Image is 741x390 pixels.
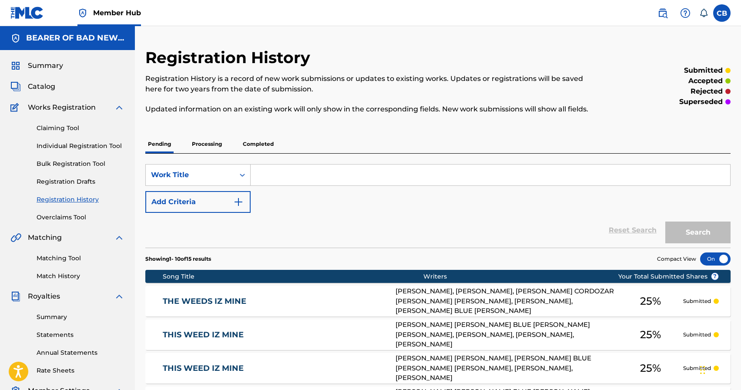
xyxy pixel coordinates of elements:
[688,76,723,86] p: accepted
[37,272,124,281] a: Match History
[114,291,124,302] img: expand
[10,232,21,243] img: Matching
[114,232,124,243] img: expand
[10,61,63,71] a: SummarySummary
[37,313,124,322] a: Summary
[189,135,225,153] p: Processing
[37,159,124,168] a: Bulk Registration Tool
[145,74,596,94] p: Registration History is a record of new work submissions or updates to existing works. Updates or...
[683,297,711,305] p: Submitted
[680,8,691,18] img: help
[10,61,21,71] img: Summary
[713,4,731,22] div: User Menu
[28,81,55,92] span: Catalog
[691,86,723,97] p: rejected
[145,164,731,248] form: Search Form
[640,327,661,343] span: 25 %
[679,97,723,107] p: superseded
[37,124,124,133] a: Claiming Tool
[233,197,244,207] img: 9d2ae6d4665cec9f34b9.svg
[657,8,668,18] img: search
[37,366,124,375] a: Rate Sheets
[145,255,211,263] p: Showing 1 - 10 of 15 results
[151,170,229,180] div: Work Title
[37,141,124,151] a: Individual Registration Tool
[618,272,719,281] span: Your Total Submitted Shares
[10,81,21,92] img: Catalog
[37,348,124,357] a: Annual Statements
[28,291,60,302] span: Royalties
[10,81,55,92] a: CatalogCatalog
[114,102,124,113] img: expand
[697,348,741,390] iframe: Chat Widget
[163,363,384,373] a: THIS WEED IZ MINE
[654,4,671,22] a: Public Search
[240,135,276,153] p: Completed
[711,273,718,280] span: ?
[37,177,124,186] a: Registration Drafts
[423,272,646,281] div: Writers
[145,48,315,67] h2: Registration History
[10,291,21,302] img: Royalties
[37,254,124,263] a: Matching Tool
[10,102,22,113] img: Works Registration
[10,7,44,19] img: MLC Logo
[163,330,384,340] a: THIS WEED IZ MINE
[37,195,124,204] a: Registration History
[93,8,141,18] span: Member Hub
[37,330,124,340] a: Statements
[683,331,711,339] p: Submitted
[640,360,661,376] span: 25 %
[10,33,21,44] img: Accounts
[28,102,96,113] span: Works Registration
[396,353,618,383] div: [PERSON_NAME] [PERSON_NAME], [PERSON_NAME] BLUE [PERSON_NAME] [PERSON_NAME], [PERSON_NAME], [PERS...
[640,293,661,309] span: 25 %
[28,61,63,71] span: Summary
[677,4,694,22] div: Help
[717,256,741,326] iframe: Resource Center
[699,9,708,17] div: Notifications
[396,286,618,316] div: [PERSON_NAME], [PERSON_NAME], [PERSON_NAME] CORDOZAR [PERSON_NAME] [PERSON_NAME], [PERSON_NAME], ...
[683,364,711,372] p: Submitted
[26,33,124,43] h5: BEARER OF BAD NEWS PUBLISHING
[145,135,174,153] p: Pending
[163,296,384,306] a: THE WEEDS IZ MINE
[145,104,596,114] p: Updated information on an existing work will only show in the corresponding fields. New work subm...
[145,191,251,213] button: Add Criteria
[37,213,124,222] a: Overclaims Tool
[657,255,696,263] span: Compact View
[77,8,88,18] img: Top Rightsholder
[396,320,618,350] div: [PERSON_NAME] [PERSON_NAME] BLUE [PERSON_NAME] [PERSON_NAME], [PERSON_NAME], [PERSON_NAME], [PERS...
[28,232,62,243] span: Matching
[163,272,423,281] div: Song Title
[684,65,723,76] p: submitted
[700,357,705,383] div: Drag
